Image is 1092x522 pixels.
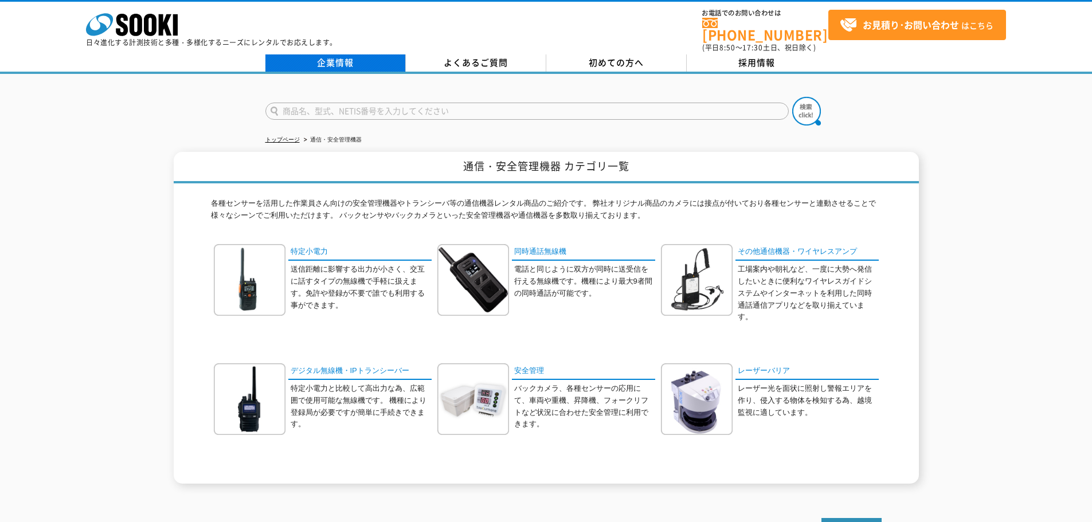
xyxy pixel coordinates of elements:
img: btn_search.png [792,97,821,125]
a: レーザーバリア [735,363,879,380]
span: (平日 ～ 土日、祝日除く) [702,42,816,53]
p: 日々進化する計測技術と多種・多様化するニーズにレンタルでお応えします。 [86,39,337,46]
h1: 通信・安全管理機器 カテゴリ一覧 [174,152,919,183]
a: 企業情報 [265,54,406,72]
a: 採用情報 [687,54,827,72]
img: レーザーバリア [661,363,733,435]
span: はこちら [840,17,993,34]
li: 通信・安全管理機器 [302,134,362,146]
p: 工場案内や朝礼など、一度に大勢へ発信したいときに便利なワイヤレスガイドシステムやインターネットを利用した同時通話通信アプリなどを取り揃えています。 [738,264,879,323]
img: その他通信機器・ワイヤレスアンプ [661,244,733,316]
a: 特定小電力 [288,244,432,261]
input: 商品名、型式、NETIS番号を入力してください [265,103,789,120]
p: 各種センサーを活用した作業員さん向けの安全管理機器やトランシーバ等の通信機器レンタル商品のご紹介です。 弊社オリジナル商品のカメラには接点が付いており各種センサーと連動させることで様々なシーンで... [211,198,882,227]
span: 17:30 [742,42,763,53]
a: お見積り･お問い合わせはこちら [828,10,1006,40]
img: 安全管理 [437,363,509,435]
a: 安全管理 [512,363,655,380]
p: 送信距離に影響する出力が小さく、交互に話すタイプの無線機で手軽に扱えます。免許や登録が不要で誰でも利用する事ができます。 [291,264,432,311]
p: 電話と同じように双方が同時に送受信を行える無線機です。機種により最大9者間の同時通話が可能です。 [514,264,655,299]
a: その他通信機器・ワイヤレスアンプ [735,244,879,261]
img: デジタル無線機・IPトランシーバー [214,363,285,435]
span: 8:50 [719,42,735,53]
a: デジタル無線機・IPトランシーバー [288,363,432,380]
a: 同時通話無線機 [512,244,655,261]
a: 初めての方へ [546,54,687,72]
a: [PHONE_NUMBER] [702,18,828,41]
strong: お見積り･お問い合わせ [863,18,959,32]
p: バックカメラ、各種センサーの応用にて、車両や重機、昇降機、フォークリフトなど状況に合わせた安全管理に利用できます。 [514,383,655,430]
span: 初めての方へ [589,56,644,69]
span: お電話でのお問い合わせは [702,10,828,17]
a: よくあるご質問 [406,54,546,72]
a: トップページ [265,136,300,143]
p: 特定小電力と比較して高出力な為、広範囲で使用可能な無線機です。 機種により登録局が必要ですが簡単に手続きできます。 [291,383,432,430]
img: 特定小電力 [214,244,285,316]
img: 同時通話無線機 [437,244,509,316]
p: レーザー光を面状に照射し警報エリアを作り、侵入する物体を検知する為、越境監視に適しています。 [738,383,879,418]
